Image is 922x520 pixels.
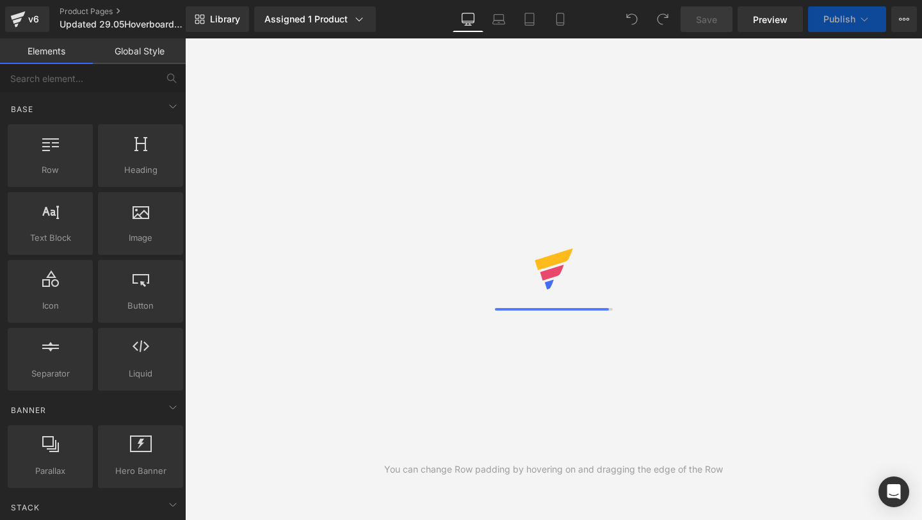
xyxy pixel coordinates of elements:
[650,6,675,32] button: Redo
[878,476,909,507] div: Open Intercom Messenger
[808,6,886,32] button: Publish
[514,6,545,32] a: Tablet
[186,6,249,32] a: New Library
[545,6,576,32] a: Mobile
[891,6,917,32] button: More
[12,231,89,245] span: Text Block
[102,367,179,380] span: Liquid
[12,299,89,313] span: Icon
[102,464,179,478] span: Hero Banner
[93,38,186,64] a: Global Style
[483,6,514,32] a: Laptop
[696,13,717,26] span: Save
[738,6,803,32] a: Preview
[210,13,240,25] span: Library
[10,501,41,514] span: Stack
[12,464,89,478] span: Parallax
[823,14,855,24] span: Publish
[12,367,89,380] span: Separator
[10,103,35,115] span: Base
[102,163,179,177] span: Heading
[26,11,42,28] div: v6
[453,6,483,32] a: Desktop
[60,6,207,17] a: Product Pages
[5,6,49,32] a: v6
[619,6,645,32] button: Undo
[753,13,788,26] span: Preview
[60,19,182,29] span: Updated 29.05Hoverboard Template
[384,462,723,476] div: You can change Row padding by hovering on and dragging the edge of the Row
[264,13,366,26] div: Assigned 1 Product
[10,404,47,416] span: Banner
[12,163,89,177] span: Row
[102,299,179,313] span: Button
[102,231,179,245] span: Image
